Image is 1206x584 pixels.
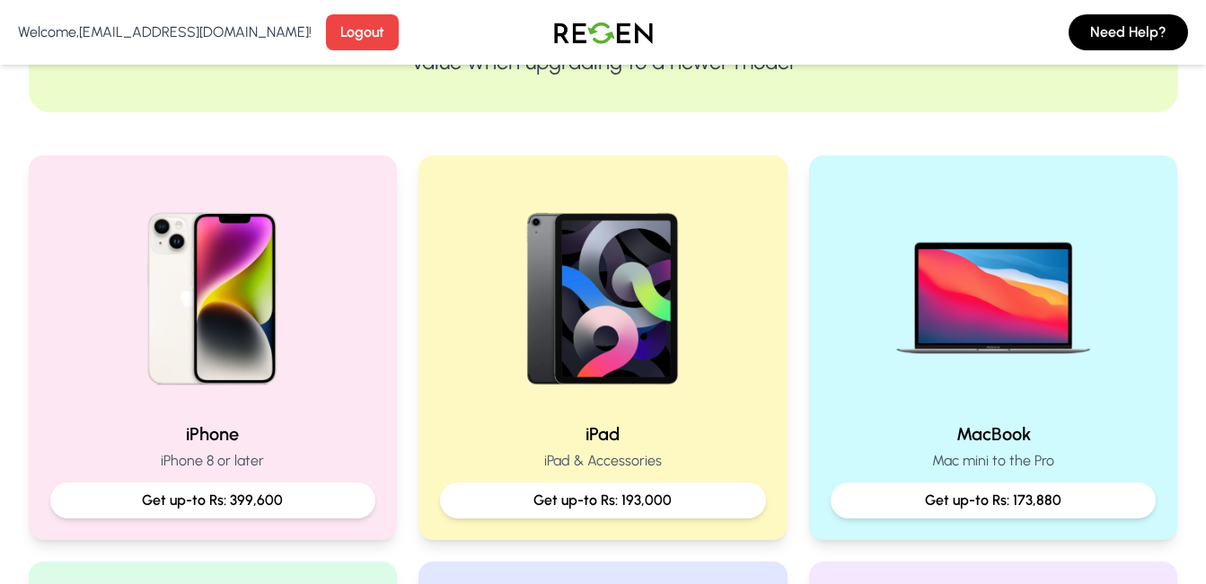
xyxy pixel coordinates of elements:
img: iPad [488,177,717,407]
button: Need Help? [1069,14,1188,50]
img: iPhone [98,177,328,407]
p: Get up-to Rs: 193,000 [454,490,752,511]
h2: iPad [440,421,766,447]
p: Welcome, [EMAIL_ADDRESS][DOMAIN_NAME] ! [18,22,312,43]
button: Logout [326,14,399,50]
p: iPad & Accessories [440,450,766,472]
h2: iPhone [50,421,376,447]
img: MacBook [878,177,1108,407]
img: Logo [541,7,666,58]
p: Get up-to Rs: 399,600 [65,490,362,511]
p: Get up-to Rs: 173,880 [845,490,1142,511]
h2: MacBook [831,421,1157,447]
p: Mac mini to the Pro [831,450,1157,472]
p: iPhone 8 or later [50,450,376,472]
